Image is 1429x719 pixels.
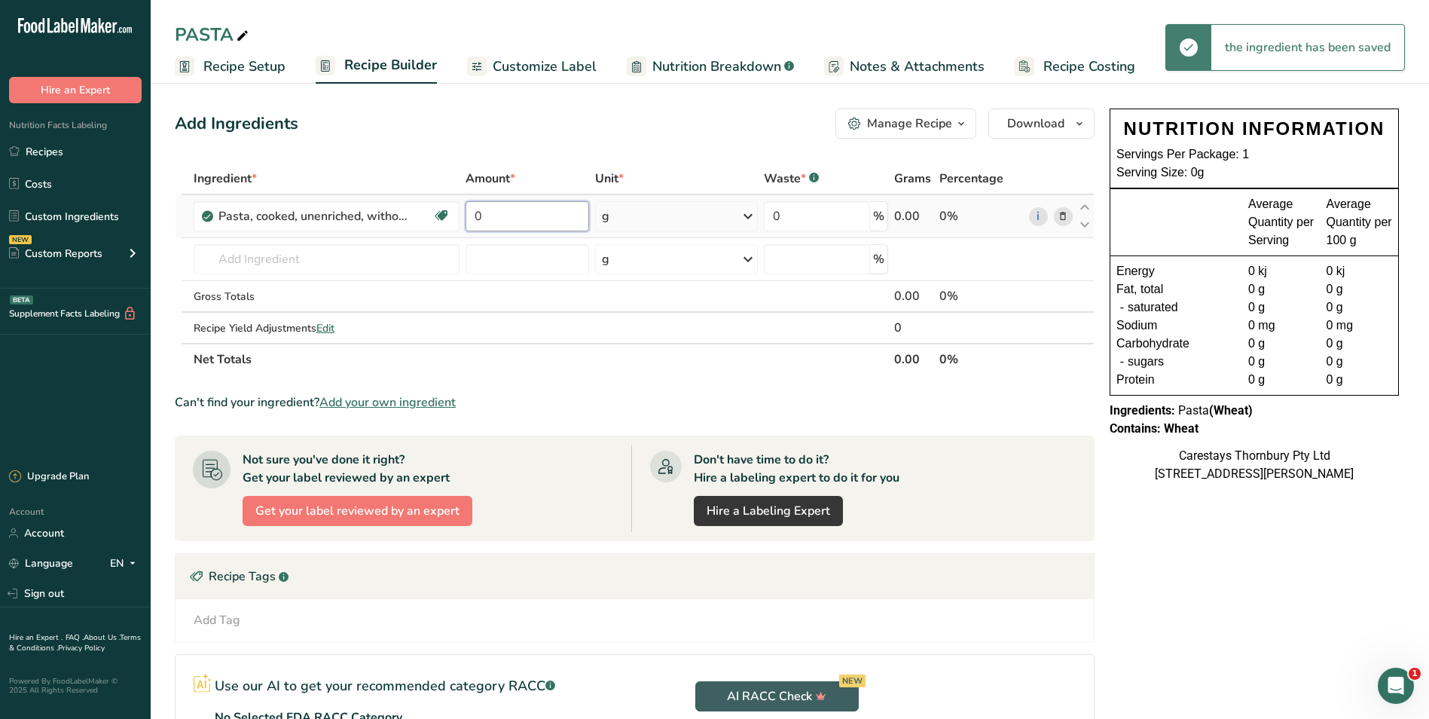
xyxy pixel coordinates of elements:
[894,170,931,188] span: Grams
[1327,195,1393,249] div: Average Quantity per 100 g
[652,57,781,77] span: Nutrition Breakdown
[66,632,84,643] a: FAQ .
[176,554,1094,599] div: Recipe Tags
[891,343,937,375] th: 0.00
[988,109,1095,139] button: Download
[824,50,985,84] a: Notes & Attachments
[243,496,472,526] button: Get your label reviewed by an expert
[175,50,285,84] a: Recipe Setup
[1327,298,1393,317] div: 0 g
[602,207,609,225] div: g
[894,319,934,337] div: 0
[1128,353,1164,371] span: sugars
[1327,262,1393,280] div: 0 kj
[1116,280,1163,298] span: Fat, total
[1248,353,1314,371] div: 0 g
[194,289,460,304] div: Gross Totals
[194,611,240,629] div: Add Tag
[695,681,859,711] button: AI RACC Check NEW
[175,112,298,136] div: Add Ingredients
[894,207,934,225] div: 0.00
[493,57,597,77] span: Customize Label
[9,235,32,244] div: NEW
[218,207,407,225] div: Pasta, cooked, unenriched, without added salt
[764,170,819,188] div: Waste
[203,57,285,77] span: Recipe Setup
[936,343,1026,375] th: 0%
[1327,280,1393,298] div: 0 g
[175,393,1095,412] div: Can't find your ingredient?
[58,643,105,653] a: Privacy Policy
[243,451,450,487] div: Not sure you've done it right? Get your label reviewed by an expert
[9,632,63,643] a: Hire an Expert .
[1116,317,1157,335] span: Sodium
[9,632,141,653] a: Terms & Conditions .
[10,295,33,304] div: BETA
[1116,262,1155,280] span: Energy
[1015,50,1135,84] a: Recipe Costing
[255,502,460,520] span: Get your label reviewed by an expert
[1248,280,1314,298] div: 0 g
[627,50,794,84] a: Nutrition Breakdown
[939,287,1023,305] div: 0%
[9,77,142,103] button: Hire an Expert
[194,244,460,274] input: Add Ingredient
[1327,371,1393,389] div: 0 g
[1116,335,1189,353] span: Carbohydrate
[344,55,437,75] span: Recipe Builder
[1248,317,1314,335] div: 0 mg
[466,170,515,188] span: Amount
[1110,403,1175,418] span: Ingredients:
[595,170,624,188] span: Unit
[1327,317,1393,335] div: 0 mg
[1116,371,1155,389] span: Protein
[835,109,976,139] button: Manage Recipe
[1116,145,1392,164] div: Servings Per Package: 1
[467,50,597,84] a: Customize Label
[839,675,866,687] div: NEW
[9,470,89,485] div: Upgrade Plan
[1043,57,1135,77] span: Recipe Costing
[602,250,609,268] div: g
[84,632,120,643] a: About Us .
[1116,298,1128,317] div: -
[727,687,826,705] span: AI RACC Check
[1029,207,1048,226] a: i
[694,496,843,526] a: Hire a Labeling Expert
[1110,447,1399,483] div: Carestays Thornbury Pty Ltd [STREET_ADDRESS][PERSON_NAME]
[9,550,73,577] a: Language
[194,170,257,188] span: Ingredient
[1110,420,1399,438] div: Contains: Wheat
[1178,403,1253,418] span: Pasta
[1116,115,1392,142] div: NUTRITION INFORMATION
[191,343,891,375] th: Net Totals
[319,393,456,412] span: Add your own ingredient
[1327,335,1393,353] div: 0 g
[1248,298,1314,317] div: 0 g
[1128,298,1178,317] span: saturated
[1378,668,1414,704] iframe: Intercom live chat
[215,676,555,696] p: Use our AI to get your recommended category RACC
[867,115,952,133] div: Manage Recipe
[1248,335,1314,353] div: 0 g
[1116,353,1128,371] div: -
[1209,403,1253,418] b: (Wheat)
[110,555,142,573] div: EN
[316,321,334,335] span: Edit
[850,57,985,77] span: Notes & Attachments
[939,207,1023,225] div: 0%
[1248,262,1314,280] div: 0 kj
[194,320,460,336] div: Recipe Yield Adjustments
[1211,25,1404,70] div: the ingredient has been saved
[1409,668,1421,680] span: 1
[1248,195,1314,249] div: Average Quantity per Serving
[694,451,899,487] div: Don't have time to do it? Hire a labeling expert to do it for you
[316,48,437,84] a: Recipe Builder
[1116,164,1392,182] div: Serving Size: 0g
[9,677,142,695] div: Powered By FoodLabelMaker © 2025 All Rights Reserved
[939,170,1003,188] span: Percentage
[1248,371,1314,389] div: 0 g
[1007,115,1064,133] span: Download
[1327,353,1393,371] div: 0 g
[9,246,102,262] div: Custom Reports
